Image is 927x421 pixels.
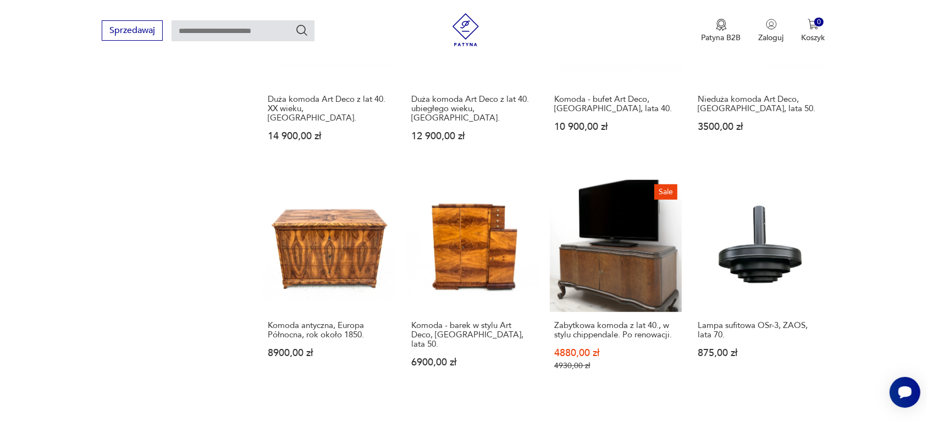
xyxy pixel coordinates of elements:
h3: Nieduża komoda Art Deco, [GEOGRAPHIC_DATA], lata 50. [698,95,820,113]
a: SaleZabytkowa komoda z lat 40., w stylu chippendale. Po renowacji.Zabytkowa komoda z lat 40., w s... [550,180,682,392]
h3: Duża komoda Art Deco z lat 40. XX wieku, [GEOGRAPHIC_DATA]. [268,95,390,123]
p: Koszyk [802,32,825,43]
a: Ikona medaluPatyna B2B [702,19,741,43]
img: Patyna - sklep z meblami i dekoracjami vintage [449,13,482,46]
p: 4930,00 zł [555,361,677,370]
h3: Komoda - barek w stylu Art Deco, [GEOGRAPHIC_DATA], lata 50. [411,321,534,349]
button: Patyna B2B [702,19,741,43]
p: Zaloguj [759,32,784,43]
p: 3500,00 zł [698,122,820,132]
h3: Zabytkowa komoda z lat 40., w stylu chippendale. Po renowacji. [555,321,677,340]
button: 0Koszyk [802,19,825,43]
button: Sprzedawaj [102,20,163,41]
p: 8900,00 zł [268,348,390,358]
h3: Komoda antyczna, Europa Północna, rok około 1850. [268,321,390,340]
iframe: Smartsupp widget button [890,377,920,408]
a: Lampa sufitowa OSr-3, ZAOS, lata 70.Lampa sufitowa OSr-3, ZAOS, lata 70.875,00 zł [693,180,825,392]
a: Komoda antyczna, Europa Północna, rok około 1850.Komoda antyczna, Europa Północna, rok około 1850... [263,180,395,392]
p: 10 900,00 zł [555,122,677,132]
p: 14 900,00 zł [268,132,390,141]
img: Ikona koszyka [808,19,819,30]
h3: Komoda - bufet Art Deco, [GEOGRAPHIC_DATA], lata 40. [555,95,677,113]
p: 875,00 zł [698,348,820,358]
button: Zaloguj [759,19,784,43]
a: Sprzedawaj [102,28,163,35]
p: 4880,00 zł [555,348,677,358]
p: 6900,00 zł [411,358,534,367]
p: 12 900,00 zł [411,132,534,141]
a: Komoda - barek w stylu Art Deco, Polska, lata 50.Komoda - barek w stylu Art Deco, [GEOGRAPHIC_DAT... [406,180,539,392]
h3: Duża komoda Art Deco z lat 40. ubiegłego wieku, [GEOGRAPHIC_DATA]. [411,95,534,123]
button: Szukaj [295,24,308,37]
h3: Lampa sufitowa OSr-3, ZAOS, lata 70. [698,321,820,340]
img: Ikona medalu [716,19,727,31]
img: Ikonka użytkownika [766,19,777,30]
p: Patyna B2B [702,32,741,43]
div: 0 [814,18,824,27]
